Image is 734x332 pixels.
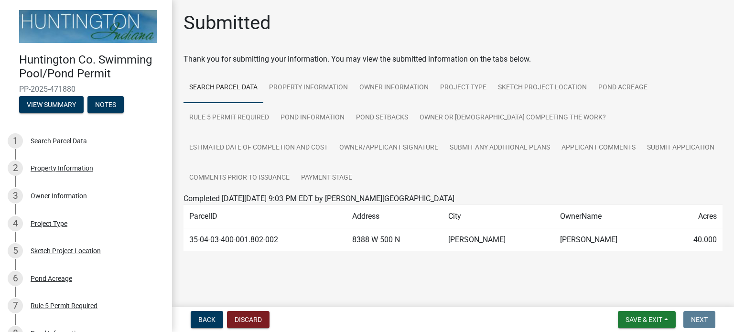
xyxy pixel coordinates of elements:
button: Back [191,311,223,328]
td: 40.000 [666,228,723,252]
span: Next [691,316,708,323]
td: [PERSON_NAME] [554,228,666,252]
div: Rule 5 Permit Required [31,302,97,309]
a: Applicant Comments [556,133,641,163]
button: Notes [87,96,124,113]
div: Sketch Project Location [31,247,101,254]
a: Owner Information [354,73,434,103]
div: 1 [8,133,23,149]
td: ParcelID [183,205,346,228]
a: Search Parcel Data [183,73,263,103]
a: Pond Information [275,103,350,133]
div: Property Information [31,165,93,171]
td: 8388 W 500 N [346,228,443,252]
a: Owner or [DEMOGRAPHIC_DATA] Completing the Work? [414,103,612,133]
div: 5 [8,243,23,258]
a: Owner/Applicant Signature [334,133,444,163]
div: Project Type [31,220,67,227]
td: OwnerName [554,205,666,228]
td: 35-04-03-400-001.802-002 [183,228,346,252]
button: Next [683,311,715,328]
a: Project Type [434,73,492,103]
span: Back [198,316,216,323]
div: 3 [8,188,23,203]
a: Pond Acreage [593,73,653,103]
td: Address [346,205,443,228]
wm-modal-confirm: Summary [19,101,84,109]
div: 6 [8,271,23,286]
a: Submit Application [641,133,720,163]
h1: Submitted [183,11,271,34]
a: Payment Stage [295,163,358,193]
div: Pond Acreage [31,275,72,282]
a: Rule 5 Permit Required [183,103,275,133]
a: Pond Setbacks [350,103,414,133]
a: Estimated Date of Completion and Cost [183,133,334,163]
span: Completed [DATE][DATE] 9:03 PM EDT by [PERSON_NAME][GEOGRAPHIC_DATA] [183,194,454,203]
td: City [443,205,554,228]
button: Save & Exit [618,311,676,328]
a: Submit Any Additional Plans [444,133,556,163]
div: 2 [8,161,23,176]
div: 7 [8,298,23,313]
div: Search Parcel Data [31,138,87,144]
td: Acres [666,205,723,228]
td: [PERSON_NAME] [443,228,554,252]
div: Owner Information [31,193,87,199]
span: Save & Exit [626,316,662,323]
div: 4 [8,216,23,231]
h4: Huntington Co. Swimming Pool/Pond Permit [19,53,164,81]
a: Property Information [263,73,354,103]
wm-modal-confirm: Notes [87,101,124,109]
div: Thank you for submitting your information. You may view the submitted information on the tabs below. [183,54,723,65]
button: Discard [227,311,270,328]
button: View Summary [19,96,84,113]
a: Comments Prior to Issuance [183,163,295,193]
img: Huntington County, Indiana [19,10,157,43]
span: PP-2025-471880 [19,85,153,94]
a: Sketch Project Location [492,73,593,103]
